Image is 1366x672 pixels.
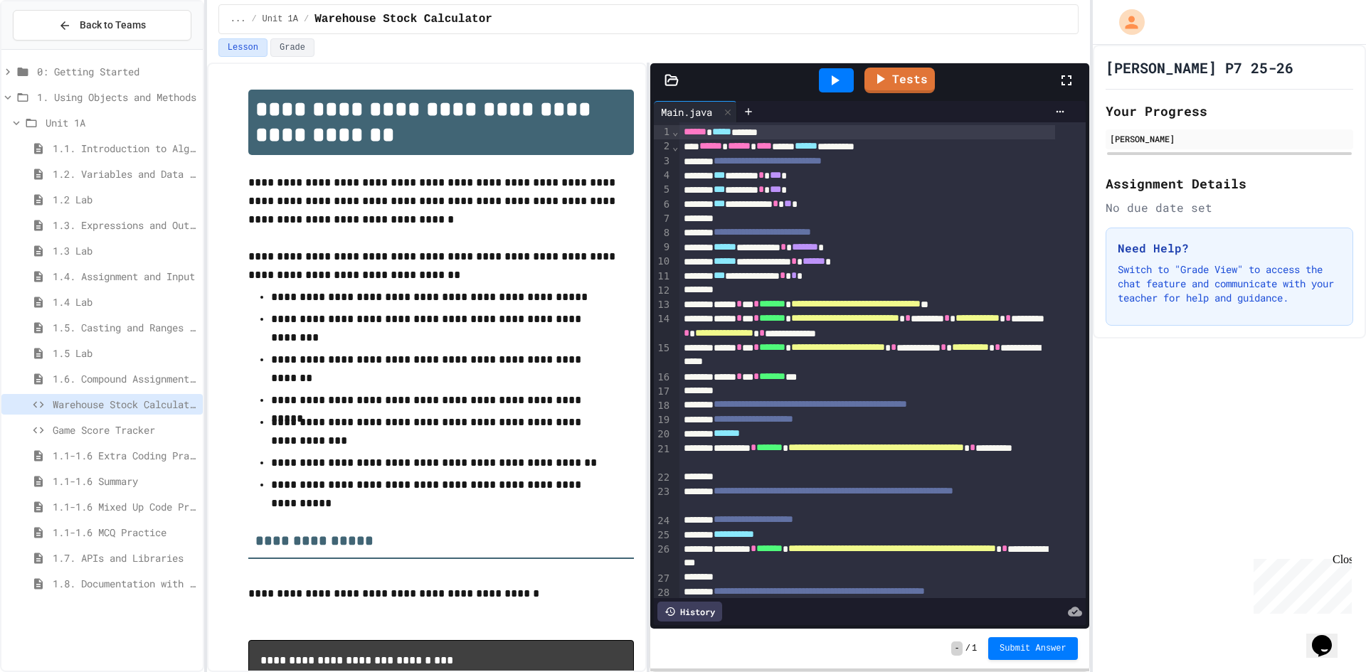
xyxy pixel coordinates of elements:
[654,298,672,312] div: 13
[53,192,197,207] span: 1.2 Lab
[654,255,672,269] div: 10
[1106,58,1293,78] h1: [PERSON_NAME] P7 25-26
[53,166,197,181] span: 1.2. Variables and Data Types
[53,550,197,565] span: 1.7. APIs and Libraries
[1106,101,1353,121] h2: Your Progress
[965,643,970,654] span: /
[37,64,197,79] span: 0: Getting Started
[1118,240,1341,257] h3: Need Help?
[654,427,672,442] div: 20
[53,346,197,361] span: 1.5 Lab
[654,125,672,139] div: 1
[654,385,672,399] div: 17
[218,38,268,57] button: Lesson
[53,218,197,233] span: 1.3. Expressions and Output [New]
[6,6,98,90] div: Chat with us now!Close
[314,11,492,28] span: Warehouse Stock Calculator
[654,139,672,154] div: 2
[654,572,672,586] div: 27
[864,68,935,93] a: Tests
[654,485,672,514] div: 23
[654,528,672,543] div: 25
[251,14,256,25] span: /
[53,371,197,386] span: 1.6. Compound Assignment Operators
[1106,174,1353,193] h2: Assignment Details
[231,14,246,25] span: ...
[53,499,197,514] span: 1.1-1.6 Mixed Up Code Practice
[53,141,197,156] span: 1.1. Introduction to Algorithms, Programming, and Compilers
[654,399,672,413] div: 18
[53,320,197,335] span: 1.5. Casting and Ranges of Values
[1248,553,1352,614] iframe: chat widget
[654,183,672,197] div: 5
[654,413,672,427] div: 19
[654,370,672,385] div: 16
[654,101,737,122] div: Main.java
[13,10,191,41] button: Back to Teams
[654,212,672,226] div: 7
[53,294,197,309] span: 1.4 Lab
[53,422,197,437] span: Game Score Tracker
[654,270,672,284] div: 11
[951,641,962,656] span: -
[654,543,672,572] div: 26
[53,525,197,540] span: 1.1-1.6 MCQ Practice
[654,154,672,169] div: 3
[1000,643,1066,654] span: Submit Answer
[53,448,197,463] span: 1.1-1.6 Extra Coding Practice
[53,269,197,284] span: 1.4. Assignment and Input
[672,126,679,137] span: Fold line
[654,226,672,240] div: 8
[1104,6,1148,38] div: My Account
[1106,199,1353,216] div: No due date set
[654,514,672,528] div: 24
[46,115,197,130] span: Unit 1A
[988,637,1078,660] button: Submit Answer
[263,14,298,25] span: Unit 1A
[654,341,672,370] div: 15
[654,284,672,298] div: 12
[1118,262,1341,305] p: Switch to "Grade View" to access the chat feature and communicate with your teacher for help and ...
[37,90,197,105] span: 1. Using Objects and Methods
[80,18,146,33] span: Back to Teams
[654,586,672,600] div: 28
[654,240,672,255] div: 9
[654,471,672,485] div: 22
[1110,132,1349,145] div: [PERSON_NAME]
[53,474,197,489] span: 1.1-1.6 Summary
[657,602,722,622] div: History
[53,397,197,412] span: Warehouse Stock Calculator
[53,243,197,258] span: 1.3 Lab
[972,643,977,654] span: 1
[672,141,679,152] span: Fold line
[654,198,672,212] div: 6
[654,105,719,119] div: Main.java
[654,169,672,183] div: 4
[270,38,314,57] button: Grade
[53,576,197,591] span: 1.8. Documentation with Comments and Preconditions
[654,312,672,341] div: 14
[1306,615,1352,658] iframe: chat widget
[304,14,309,25] span: /
[654,442,672,471] div: 21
